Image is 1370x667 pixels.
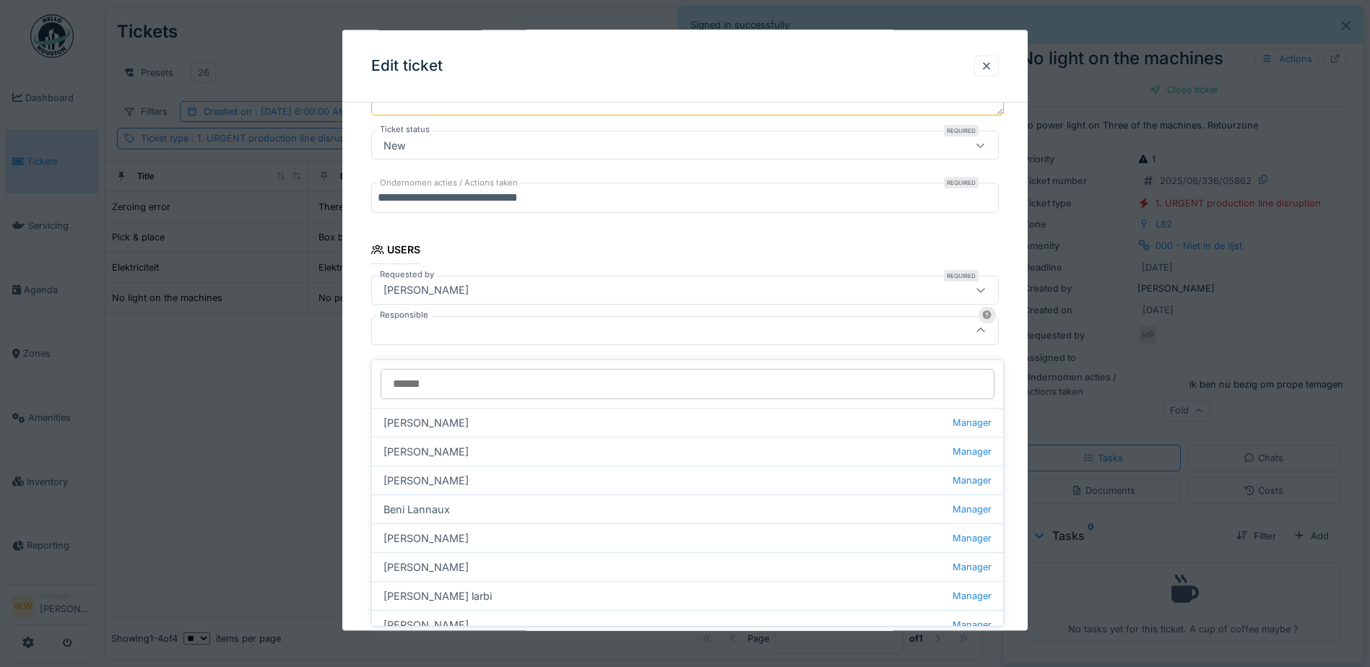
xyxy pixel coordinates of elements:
[944,177,979,188] div: Required
[953,502,992,516] span: Manager
[377,268,437,280] label: Requested by
[378,137,412,153] div: New
[372,610,1003,639] div: [PERSON_NAME]
[953,445,992,458] span: Manager
[953,474,992,487] span: Manager
[372,466,1003,494] div: [PERSON_NAME]
[953,531,992,545] span: Manager
[377,308,431,321] label: Responsible
[371,239,420,263] div: Users
[372,581,1003,610] div: [PERSON_NAME] larbi
[944,125,979,136] div: Required
[378,282,474,297] div: [PERSON_NAME]
[953,416,992,430] span: Manager
[372,552,1003,581] div: [PERSON_NAME]
[371,359,440,383] div: Location
[377,177,521,189] label: Ondernomen acties / Actions taken
[377,123,433,136] label: Ticket status
[372,523,1003,552] div: [PERSON_NAME]
[944,269,979,281] div: Required
[953,618,992,632] span: Manager
[953,589,992,603] span: Manager
[372,408,1003,437] div: [PERSON_NAME]
[377,629,410,642] label: Priority
[371,57,443,75] h3: Edit ticket
[372,437,1003,466] div: [PERSON_NAME]
[372,494,1003,523] div: Beni Lannaux
[953,560,992,574] span: Manager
